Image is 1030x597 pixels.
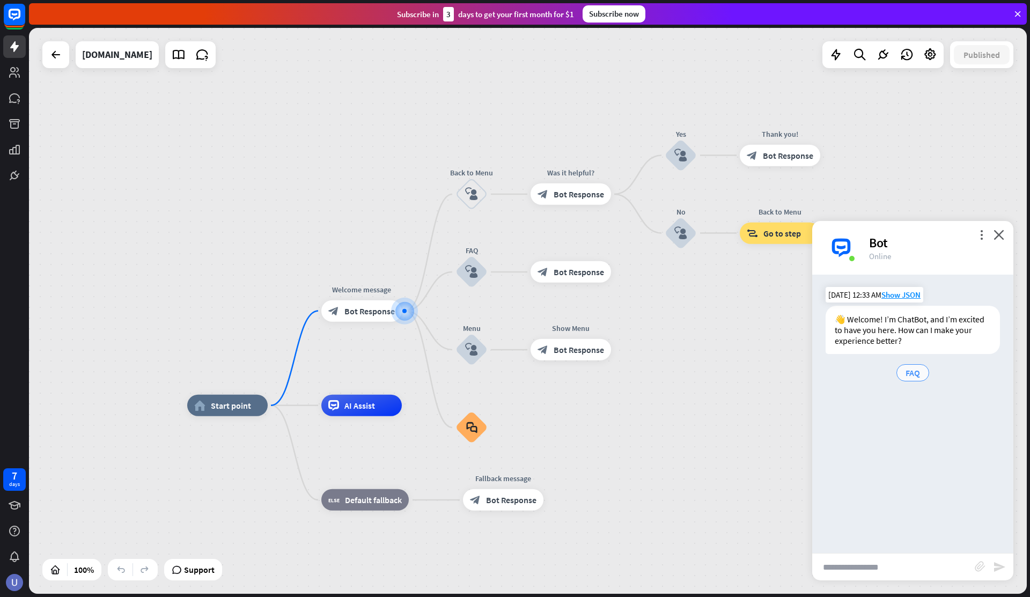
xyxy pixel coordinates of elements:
[763,150,813,161] span: Bot Response
[583,5,645,23] div: Subscribe now
[439,323,504,334] div: Menu
[674,227,687,240] i: block_user_input
[9,4,41,36] button: Open LiveChat chat widget
[674,149,687,162] i: block_user_input
[194,400,205,411] i: home_2
[344,306,395,316] span: Bot Response
[465,266,478,278] i: block_user_input
[486,495,536,505] span: Bot Response
[313,284,410,295] div: Welcome message
[345,495,402,505] span: Default fallback
[649,207,713,217] div: No
[3,468,26,491] a: 7 days
[9,481,20,488] div: days
[465,188,478,201] i: block_user_input
[538,189,548,200] i: block_bot_response
[455,473,551,484] div: Fallback message
[439,167,504,178] div: Back to Menu
[328,306,339,316] i: block_bot_response
[397,7,574,21] div: Subscribe in days to get your first month for $1
[344,400,375,411] span: AI Assist
[554,267,604,277] span: Bot Response
[763,228,801,239] span: Go to step
[869,251,1000,261] div: Online
[649,129,713,139] div: Yes
[747,228,758,239] i: block_goto
[538,344,548,355] i: block_bot_response
[466,422,477,433] i: block_faq
[439,245,504,256] div: FAQ
[82,41,152,68] div: funnelhibrido.com
[328,495,340,505] i: block_fallback
[906,367,920,378] span: FAQ
[523,323,619,334] div: Show Menu
[732,129,828,139] div: Thank you!
[465,343,478,356] i: block_user_input
[470,495,481,505] i: block_bot_response
[554,344,604,355] span: Bot Response
[732,207,828,217] div: Back to Menu
[443,7,454,21] div: 3
[994,230,1004,240] i: close
[826,287,923,303] div: [DATE] 12:33 AM
[869,234,1000,251] div: Bot
[554,189,604,200] span: Bot Response
[12,471,17,481] div: 7
[826,306,1000,354] div: 👋 Welcome! I’m ChatBot, and I’m excited to have you here. How can I make your experience better?
[211,400,251,411] span: Start point
[747,150,757,161] i: block_bot_response
[954,45,1010,64] button: Published
[993,561,1006,573] i: send
[538,267,548,277] i: block_bot_response
[523,167,619,178] div: Was it helpful?
[184,561,215,578] span: Support
[976,230,987,240] i: more_vert
[71,561,97,578] div: 100%
[881,290,921,300] span: Show JSON
[975,561,985,572] i: block_attachment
